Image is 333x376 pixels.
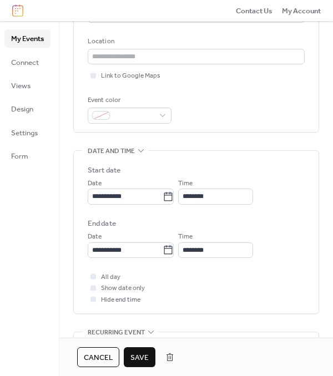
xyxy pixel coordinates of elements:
[4,53,51,71] a: Connect
[178,178,193,189] span: Time
[11,128,38,139] span: Settings
[12,4,23,17] img: logo
[282,6,321,17] span: My Account
[84,352,113,363] span: Cancel
[4,100,51,118] a: Design
[4,29,51,47] a: My Events
[88,231,102,242] span: Date
[77,347,119,367] button: Cancel
[101,294,140,306] span: Hide end time
[88,36,302,47] div: Location
[88,95,169,106] div: Event color
[282,5,321,16] a: My Account
[11,57,39,68] span: Connect
[11,151,28,162] span: Form
[4,124,51,141] a: Settings
[88,327,145,338] span: Recurring event
[88,165,120,176] div: Start date
[11,80,31,92] span: Views
[11,104,33,115] span: Design
[11,33,44,44] span: My Events
[88,178,102,189] span: Date
[88,218,116,229] div: End date
[236,5,273,16] a: Contact Us
[124,347,155,367] button: Save
[101,70,160,82] span: Link to Google Maps
[130,352,149,363] span: Save
[236,6,273,17] span: Contact Us
[101,272,120,283] span: All day
[178,231,193,242] span: Time
[4,77,51,94] a: Views
[101,283,145,294] span: Show date only
[4,147,51,165] a: Form
[88,145,135,156] span: Date and time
